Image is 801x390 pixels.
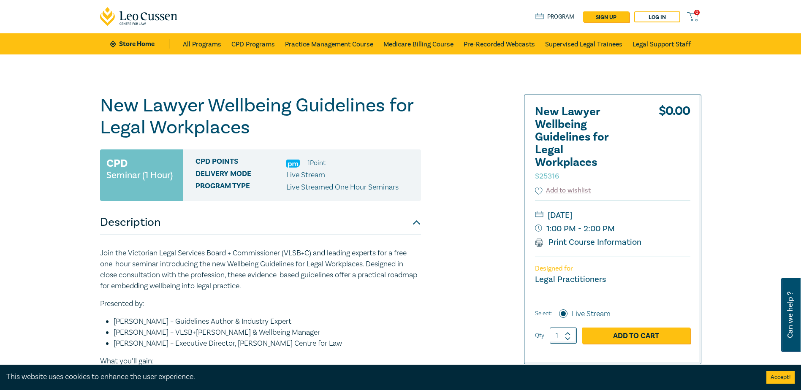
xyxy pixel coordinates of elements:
h1: New Lawyer Wellbeing Guidelines for Legal Workplaces [100,95,421,138]
span: Can we help ? [786,283,794,347]
a: Supervised Legal Trainees [545,33,622,54]
img: Practice Management & Business Skills [286,160,300,168]
a: Medicare Billing Course [383,33,453,54]
span: 0 [694,10,700,15]
a: Program [535,12,575,22]
span: CPD Points [195,157,286,168]
a: sign up [583,11,629,22]
li: 1 Point [307,157,326,168]
small: Legal Practitioners [535,274,606,285]
small: Seminar (1 Hour) [106,171,173,179]
a: Practice Management Course [285,33,373,54]
label: Qty [535,331,544,340]
li: [PERSON_NAME] – Guidelines Author & Industry Expert [114,316,421,327]
p: Designed for [535,265,690,273]
span: Select: [535,309,552,318]
a: Add to Cart [582,328,690,344]
a: CPD Programs [231,33,275,54]
button: Description [100,210,421,235]
li: [PERSON_NAME] – VLSB+[PERSON_NAME] & Wellbeing Manager [114,327,421,338]
li: [PERSON_NAME] – Executive Director, [PERSON_NAME] Centre for Law [114,338,421,349]
small: 1:00 PM - 2:00 PM [535,222,690,236]
h3: CPD [106,156,128,171]
button: Accept cookies [766,371,795,384]
a: Pre-Recorded Webcasts [464,33,535,54]
button: Add to wishlist [535,186,591,195]
p: Join the Victorian Legal Services Board + Commissioner (VLSB+C) and leading experts for a free on... [100,248,421,292]
a: Print Course Information [535,237,642,248]
a: Legal Support Staff [633,33,691,54]
input: 1 [550,328,577,344]
label: Live Stream [572,309,611,320]
span: Delivery Mode [195,170,286,181]
a: Log in [634,11,680,22]
small: S25316 [535,171,559,181]
p: Presented by: [100,298,421,309]
h2: New Lawyer Wellbeing Guidelines for Legal Workplaces [535,106,628,181]
span: Live Stream [286,170,325,180]
a: Store Home [110,39,169,49]
a: All Programs [183,33,221,54]
p: Live Streamed One Hour Seminars [286,182,399,193]
small: [DATE] [535,209,690,222]
span: Program type [195,182,286,193]
div: This website uses cookies to enhance the user experience. [6,371,754,382]
div: $ 0.00 [659,106,690,186]
p: What you’ll gain: [100,356,421,367]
